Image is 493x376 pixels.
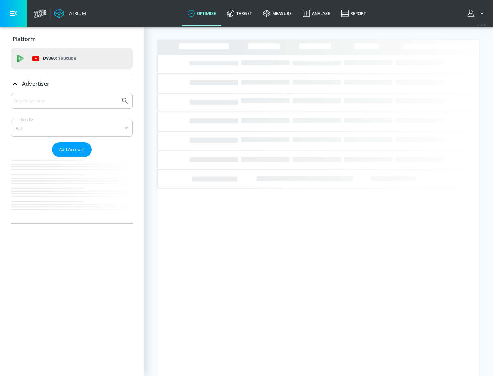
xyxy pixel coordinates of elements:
[336,1,371,26] a: Report
[66,10,86,16] div: Atrium
[11,48,133,69] div: DV360: Youtube
[11,74,133,93] div: Advertiser
[11,157,133,223] nav: list of Advertiser
[477,23,486,26] span: v 4.24.0
[54,8,86,18] a: Atrium
[22,80,49,88] p: Advertiser
[14,96,117,105] input: Search by name
[11,29,133,49] div: Platform
[182,1,222,26] a: optimize
[222,1,257,26] a: Target
[43,55,76,62] p: DV360:
[13,35,36,43] p: Platform
[11,120,133,137] div: A-Z
[20,117,34,122] label: Sort By
[52,142,92,157] button: Add Account
[59,146,85,153] span: Add Account
[257,1,297,26] a: measure
[58,55,76,62] p: Youtube
[11,93,133,223] div: Advertiser
[297,1,336,26] a: Analyze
